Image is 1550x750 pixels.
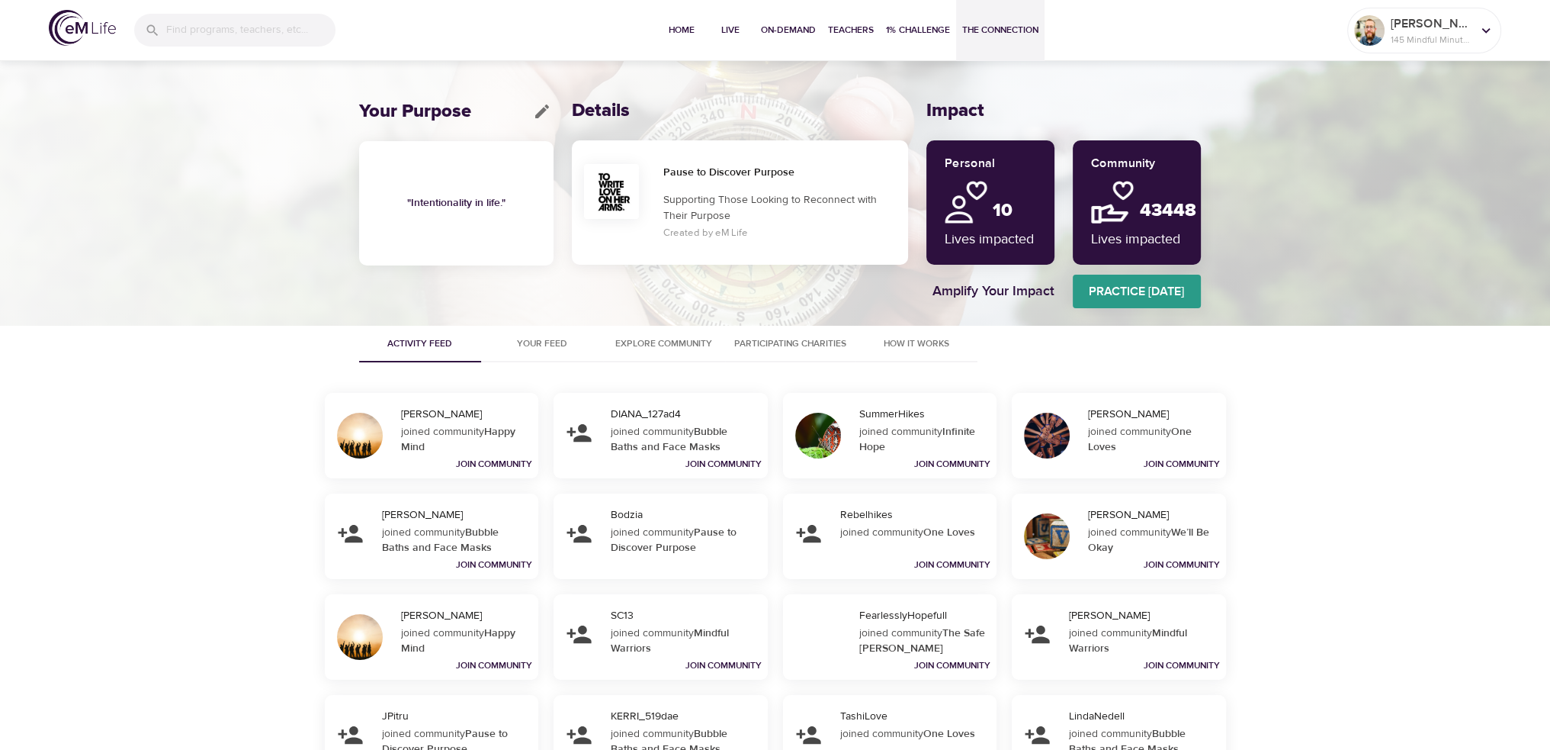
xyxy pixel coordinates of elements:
[382,526,499,555] strong: Bubble Baths and Face Masks
[859,407,991,422] div: SummerHikes
[840,709,991,724] div: TashiLove
[734,336,846,352] span: Participating Charities
[49,10,116,46] img: logo
[611,526,736,555] strong: Pause to Discover Purpose
[1073,281,1201,302] span: Practice [DATE]
[1088,407,1220,422] div: [PERSON_NAME]
[611,507,762,523] div: Bodzia
[166,14,335,47] input: Find programs, teachers, etc...
[1391,14,1471,33] p: [PERSON_NAME]
[685,458,762,470] a: Join Community
[663,164,902,181] h6: Pause to Discover Purpose
[382,709,533,724] div: JPitru
[1091,181,1134,224] img: community.png
[611,407,762,422] div: DIANA_127ad4
[712,22,749,38] span: Live
[531,100,554,123] button: edit
[611,626,729,655] strong: Mindful Warriors
[761,22,816,38] span: On-Demand
[401,608,533,623] div: [PERSON_NAME]
[926,100,1192,122] h2: Impact
[611,709,762,724] div: KERRI_519dae
[923,727,975,741] strong: One Loves
[611,525,758,555] div: joined community
[1132,188,1182,222] h2: 43448
[612,336,716,352] span: Explore Community
[1069,608,1220,623] div: [PERSON_NAME]
[572,100,908,122] h2: Details
[859,626,985,655] strong: The Safe [PERSON_NAME]
[1088,525,1216,555] div: joined community
[1073,275,1201,308] a: Practice [DATE]
[1088,425,1192,454] strong: One Loves
[945,229,1034,249] p: Lives impacted
[1391,33,1471,47] p: 145 Mindful Minutes
[1088,424,1216,455] div: joined community
[401,407,533,422] div: [PERSON_NAME]
[663,226,902,241] p: Created by eM Life
[865,336,968,352] span: How It Works
[456,659,532,671] a: Join Community
[945,156,1034,172] h5: Personal
[401,424,529,455] div: joined community
[1069,626,1187,655] strong: Mindful Warriors
[490,336,594,352] span: Your Feed
[859,424,987,455] div: joined community
[382,507,533,523] div: [PERSON_NAME]
[840,525,987,540] div: joined community
[1144,558,1220,571] a: Join Community
[456,458,532,470] a: Join Community
[962,22,1038,38] span: The Connection
[914,659,990,671] a: Join Community
[382,525,529,555] div: joined community
[914,558,990,571] a: Join Community
[914,458,990,470] a: Join Community
[859,626,987,656] div: joined community
[1069,709,1220,724] div: LindaNedell
[859,608,991,623] div: FearlesslyHopefull
[401,626,529,656] div: joined community
[611,425,727,454] strong: Bubble Baths and Face Masks
[401,425,515,454] strong: Happy Mind
[365,164,547,242] h6: " Intentionality in life. "
[985,188,1033,222] h2: 10
[663,192,902,224] p: Supporting Those Looking to Reconnect with Their Purpose
[611,608,762,623] div: SC13
[1088,526,1209,555] strong: We’ll Be Okay
[1354,15,1385,46] img: Remy Sharp
[1144,458,1220,470] a: Join Community
[1091,156,1183,172] h5: Community
[401,626,515,655] strong: Happy Mind
[359,101,471,123] h2: Your Purpose
[859,425,975,454] strong: Infinite Hope
[840,507,991,523] div: Rebelhikes
[840,726,987,742] div: joined community
[1088,507,1220,523] div: [PERSON_NAME]
[1091,229,1183,249] p: Lives impacted
[663,22,700,38] span: Home
[368,336,472,352] span: Activity Feed
[611,626,758,656] div: joined community
[828,22,874,38] span: Teachers
[1069,626,1216,656] div: joined community
[923,526,975,539] strong: One Loves
[945,181,987,224] img: personal.png
[456,558,532,571] a: Join Community
[611,424,758,455] div: joined community
[886,22,950,38] span: 1% Challenge
[1144,659,1220,671] a: Join Community
[932,283,1054,300] h4: Amplify Your Impact
[685,659,762,671] a: Join Community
